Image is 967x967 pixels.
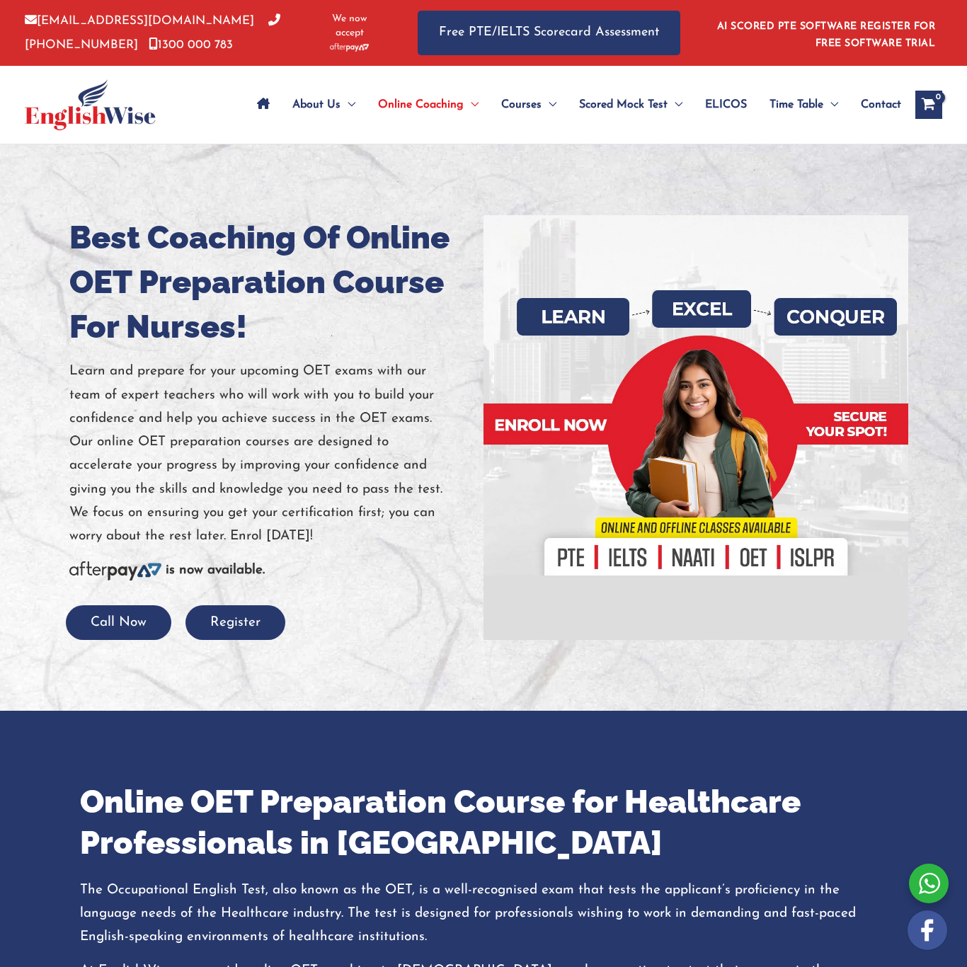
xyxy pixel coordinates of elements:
span: We now accept [317,12,382,40]
a: About UsMenu Toggle [281,80,367,130]
a: Online CoachingMenu Toggle [367,80,490,130]
button: Call Now [66,605,171,640]
span: Online Coaching [378,80,464,130]
aside: Header Widget 1 [709,10,942,56]
p: Learn and prepare for your upcoming OET exams with our team of expert teachers who will work with... [69,360,473,548]
a: View Shopping Cart, empty [915,91,942,119]
button: Register [185,605,285,640]
span: Menu Toggle [823,80,838,130]
a: Call Now [66,616,171,629]
span: Menu Toggle [542,80,556,130]
span: ELICOS [705,80,747,130]
img: Afterpay-Logo [330,43,369,51]
img: white-facebook.png [908,910,947,950]
nav: Site Navigation: Main Menu [246,80,901,130]
a: AI SCORED PTE SOFTWARE REGISTER FOR FREE SOFTWARE TRIAL [717,21,936,49]
span: Courses [501,80,542,130]
a: [PHONE_NUMBER] [25,15,280,50]
a: Time TableMenu Toggle [758,80,849,130]
a: ELICOS [694,80,758,130]
p: The Occupational English Test, also known as the OET, is a well-recognised exam that tests the ap... [80,879,887,949]
a: Scored Mock TestMenu Toggle [568,80,694,130]
h2: Online OET Preparation Course for Healthcare Professionals in [GEOGRAPHIC_DATA] [80,782,887,864]
b: is now available. [166,563,265,577]
a: [EMAIL_ADDRESS][DOMAIN_NAME] [25,15,254,27]
span: Menu Toggle [341,80,355,130]
img: cropped-ew-logo [25,79,156,130]
a: Free PTE/IELTS Scorecard Assessment [418,11,680,55]
span: About Us [292,80,341,130]
img: Afterpay-Logo [69,561,161,580]
a: Register [185,616,285,629]
a: CoursesMenu Toggle [490,80,568,130]
span: Scored Mock Test [579,80,668,130]
span: Menu Toggle [464,80,479,130]
a: 1300 000 783 [149,39,233,51]
span: Menu Toggle [668,80,682,130]
a: Contact [849,80,901,130]
span: Contact [861,80,901,130]
h1: Best Coaching Of Online OET Preparation Course For Nurses! [69,215,473,349]
span: Time Table [769,80,823,130]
